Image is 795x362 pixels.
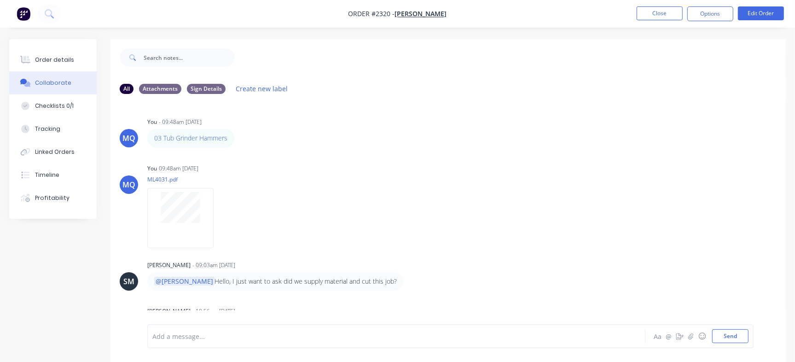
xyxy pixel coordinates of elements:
div: - 09:03am [DATE] [192,261,235,269]
button: Close [637,6,683,20]
span: @[PERSON_NAME] [154,277,215,286]
div: 09:48am [DATE] [159,164,198,173]
button: Create new label [231,82,293,95]
button: Send [712,329,749,343]
span: Order #2320 - [348,10,395,18]
button: Linked Orders [9,140,97,163]
div: All [120,84,133,94]
button: Checklists 0/1 [9,94,97,117]
div: MQ [122,179,135,190]
div: Timeline [35,171,59,179]
button: @ [663,331,674,342]
button: Order details [9,48,97,71]
button: Options [687,6,733,21]
div: MQ [122,133,135,144]
div: SM [123,276,134,287]
div: - 09:48am [DATE] [159,118,202,126]
p: Hello, I just want to ask did we supply material and cut this job? [154,277,397,286]
div: [PERSON_NAME] [147,261,191,269]
div: Order details [35,56,74,64]
button: Timeline [9,163,97,187]
input: Search notes... [144,48,235,67]
div: - 10:56am [DATE] [192,307,235,315]
div: Checklists 0/1 [35,102,74,110]
div: Attachments [139,84,181,94]
img: Factory [17,7,30,21]
button: Tracking [9,117,97,140]
a: 03 Tub Grinder Hammers [154,134,227,142]
button: Collaborate [9,71,97,94]
div: [PERSON_NAME] [147,307,191,315]
div: Profitability [35,194,70,202]
button: ☺ [696,331,708,342]
div: Sign Details [187,84,226,94]
div: Linked Orders [35,148,75,156]
button: Profitability [9,187,97,210]
div: Tracking [35,125,60,133]
a: [PERSON_NAME] [395,10,447,18]
button: Edit Order [738,6,784,20]
div: Collaborate [35,79,71,87]
button: Aa [652,331,663,342]
div: You [147,118,157,126]
p: ML4031.pdf [147,175,223,183]
div: You [147,164,157,173]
